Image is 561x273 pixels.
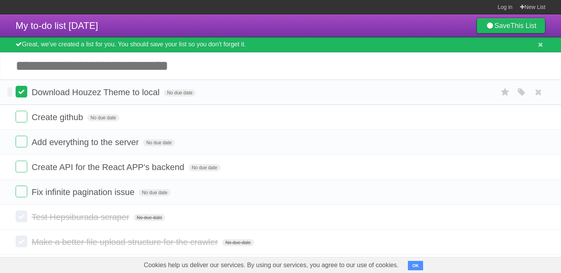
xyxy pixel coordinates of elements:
label: Done [16,136,27,147]
label: Done [16,161,27,172]
label: Done [16,236,27,247]
span: Fix infinite pagination issue [32,187,136,197]
span: Create API for the React APP's backend [32,162,186,172]
label: Star task [498,86,513,99]
span: Download Houzez Theme to local [32,87,162,97]
span: No due date [164,89,196,96]
span: No due date [139,189,170,196]
span: Test Hepsiburada scraper [32,212,131,222]
span: No due date [134,214,165,221]
span: Cookies help us deliver our services. By using our services, you agree to our use of cookies. [136,257,406,273]
span: No due date [222,239,254,246]
label: Done [16,111,27,122]
span: Make a better file upload structure for the crawler [32,237,220,247]
b: This List [510,22,536,30]
label: Done [16,186,27,197]
label: Done [16,211,27,222]
span: No due date [143,139,175,146]
span: Add everything to the server [32,137,141,147]
span: My to-do list [DATE] [16,20,98,31]
span: No due date [87,114,119,121]
a: SaveThis List [476,18,545,34]
button: OK [408,261,423,270]
span: Create github [32,112,85,122]
span: No due date [189,164,220,171]
label: Done [16,86,27,97]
